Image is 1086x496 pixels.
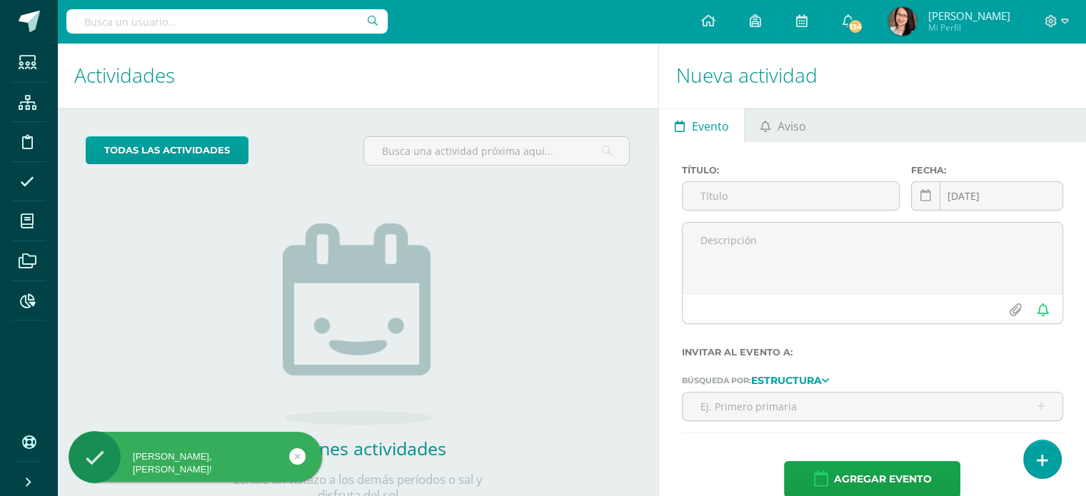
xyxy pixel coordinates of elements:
[682,165,900,176] label: Título:
[911,165,1063,176] label: Fecha:
[692,109,729,143] span: Evento
[676,43,1069,108] h1: Nueva actividad
[215,436,501,460] h2: No tienes actividades
[745,108,821,142] a: Aviso
[778,109,806,143] span: Aviso
[927,21,1010,34] span: Mi Perfil
[659,108,744,142] a: Evento
[751,374,822,387] strong: Estructura
[69,450,322,476] div: [PERSON_NAME], [PERSON_NAME]!
[682,347,1063,358] label: Invitar al evento a:
[364,137,629,165] input: Busca una actividad próxima aquí...
[751,375,829,385] a: Estructura
[66,9,388,34] input: Busca un usuario...
[927,9,1010,23] span: [PERSON_NAME]
[912,182,1062,210] input: Fecha de entrega
[888,7,917,36] img: 220e157e7b27880ea9080e7bb9588460.png
[682,375,751,385] span: Búsqueda por:
[86,136,248,164] a: todas las Actividades
[848,19,863,34] span: 134
[74,43,641,108] h1: Actividades
[283,223,433,425] img: no_activities.png
[683,393,1062,420] input: Ej. Primero primaria
[683,182,899,210] input: Título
